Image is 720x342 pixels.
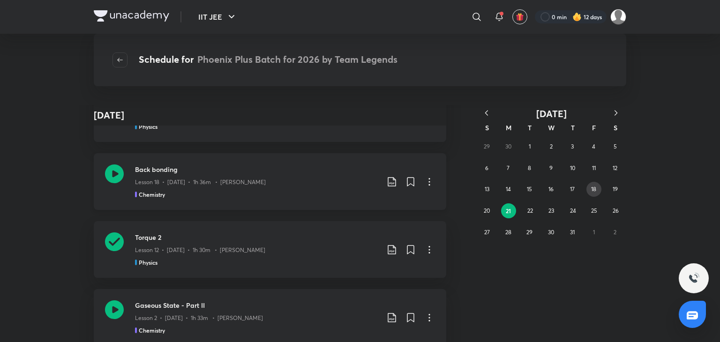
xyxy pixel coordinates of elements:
[94,108,124,122] h4: [DATE]
[527,186,532,193] abbr: July 15, 2025
[94,153,446,210] a: Back bondingLesson 18 • [DATE] • 1h 36m • [PERSON_NAME]Chemistry
[548,123,555,132] abbr: Wednesday
[197,53,397,66] span: Phoenix Plus Batch for 2026 by Team Legends
[522,225,537,240] button: July 29, 2025
[550,143,553,150] abbr: July 2, 2025
[613,164,617,171] abbr: July 12, 2025
[586,182,601,197] button: July 18, 2025
[485,123,489,132] abbr: Sunday
[591,186,596,193] abbr: July 18, 2025
[94,221,446,278] a: Torque 2Lesson 12 • [DATE] • 1h 30m • [PERSON_NAME]Physics
[139,52,397,67] h4: Schedule for
[586,139,601,154] button: July 4, 2025
[592,123,596,132] abbr: Friday
[571,123,575,132] abbr: Thursday
[522,182,537,197] button: July 15, 2025
[480,182,495,197] button: July 13, 2025
[528,123,532,132] abbr: Tuesday
[480,203,495,218] button: July 20, 2025
[506,186,511,193] abbr: July 14, 2025
[614,123,617,132] abbr: Saturday
[592,143,595,150] abbr: July 4, 2025
[522,161,537,176] button: July 8, 2025
[565,203,580,218] button: July 24, 2025
[565,161,580,176] button: July 10, 2025
[139,326,165,335] h5: Chemistry
[506,207,511,215] abbr: July 21, 2025
[497,108,606,119] button: [DATE]
[608,203,623,218] button: July 26, 2025
[485,186,489,193] abbr: July 13, 2025
[528,164,531,171] abbr: July 8, 2025
[570,207,576,214] abbr: July 24, 2025
[548,186,554,193] abbr: July 16, 2025
[501,182,516,197] button: July 14, 2025
[507,164,510,171] abbr: July 7, 2025
[135,178,266,186] p: Lesson 18 • [DATE] • 1h 36m • [PERSON_NAME]
[501,225,516,240] button: July 28, 2025
[607,139,622,154] button: July 5, 2025
[544,139,559,154] button: July 2, 2025
[586,161,601,176] button: July 11, 2025
[193,7,243,26] button: IIT JEE
[610,9,626,25] img: Shreyas Bhanu
[571,143,574,150] abbr: July 3, 2025
[526,229,532,236] abbr: July 29, 2025
[135,246,265,254] p: Lesson 12 • [DATE] • 1h 30m • [PERSON_NAME]
[614,143,617,150] abbr: July 5, 2025
[572,12,582,22] img: streak
[548,207,554,214] abbr: July 23, 2025
[613,207,619,214] abbr: July 26, 2025
[565,139,580,154] button: July 3, 2025
[135,314,263,322] p: Lesson 2 • [DATE] • 1h 33m • [PERSON_NAME]
[512,9,527,24] button: avatar
[485,164,488,171] abbr: July 6, 2025
[607,161,622,176] button: July 12, 2025
[484,207,490,214] abbr: July 20, 2025
[505,229,511,236] abbr: July 28, 2025
[688,273,699,284] img: ttu
[501,203,516,218] button: July 21, 2025
[613,186,618,193] abbr: July 19, 2025
[565,225,580,240] button: July 31, 2025
[522,139,537,154] button: July 1, 2025
[570,164,575,171] abbr: July 10, 2025
[587,203,602,218] button: July 25, 2025
[529,143,531,150] abbr: July 1, 2025
[139,190,165,199] h5: Chemistry
[570,229,575,236] abbr: July 31, 2025
[607,182,622,197] button: July 19, 2025
[135,164,379,174] h3: Back bonding
[592,164,596,171] abbr: July 11, 2025
[516,13,524,21] img: avatar
[527,207,533,214] abbr: July 22, 2025
[544,225,559,240] button: July 30, 2025
[139,258,157,267] h5: Physics
[94,10,169,24] a: Company Logo
[544,203,559,218] button: July 23, 2025
[480,225,495,240] button: July 27, 2025
[591,207,597,214] abbr: July 25, 2025
[484,229,490,236] abbr: July 27, 2025
[139,122,157,131] h5: Physics
[544,182,559,197] button: July 16, 2025
[135,232,379,242] h3: Torque 2
[536,107,567,120] span: [DATE]
[548,229,554,236] abbr: July 30, 2025
[565,182,580,197] button: July 17, 2025
[506,123,511,132] abbr: Monday
[501,161,516,176] button: July 7, 2025
[549,164,553,171] abbr: July 9, 2025
[570,186,575,193] abbr: July 17, 2025
[544,161,559,176] button: July 9, 2025
[523,203,538,218] button: July 22, 2025
[480,161,495,176] button: July 6, 2025
[94,10,169,22] img: Company Logo
[135,300,379,310] h3: Gaseous State - Part II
